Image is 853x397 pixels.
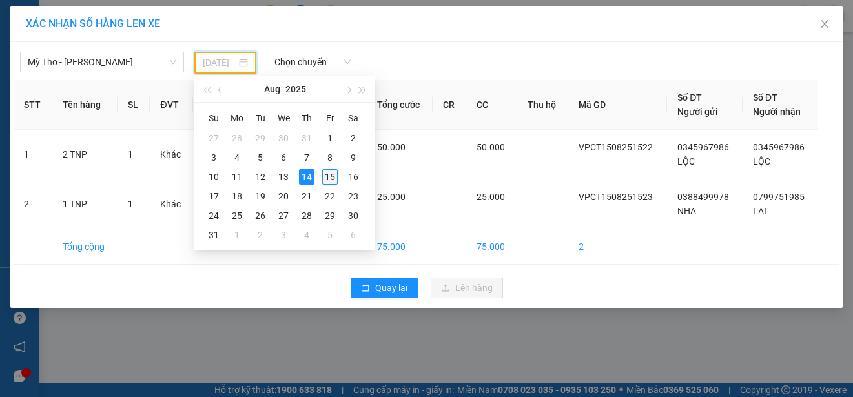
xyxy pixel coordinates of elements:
[276,188,291,204] div: 20
[11,57,116,76] div: 0388499978
[52,179,118,229] td: 1 TNP
[225,108,249,128] th: Mo
[252,130,268,146] div: 29
[52,130,118,179] td: 2 TNP
[367,229,433,265] td: 75.000
[249,167,272,187] td: 2025-08-12
[202,128,225,148] td: 2025-07-27
[342,225,365,245] td: 2025-09-06
[272,206,295,225] td: 2025-08-27
[299,169,314,185] div: 14
[342,167,365,187] td: 2025-08-16
[677,192,729,202] span: 0388499978
[125,11,257,42] div: VP [GEOGRAPHIC_DATA]
[249,225,272,245] td: 2025-09-02
[677,206,696,216] span: NHA
[225,225,249,245] td: 2025-09-01
[285,76,306,102] button: 2025
[295,108,318,128] th: Th
[342,206,365,225] td: 2025-08-30
[14,130,52,179] td: 1
[295,225,318,245] td: 2025-09-04
[579,142,653,152] span: VPCT1508251522
[318,225,342,245] td: 2025-09-05
[229,188,245,204] div: 18
[345,188,361,204] div: 23
[295,148,318,167] td: 2025-08-07
[677,156,695,167] span: LỘC
[276,227,291,243] div: 3
[150,179,193,229] td: Khác
[318,148,342,167] td: 2025-08-08
[318,108,342,128] th: Fr
[225,128,249,148] td: 2025-07-28
[52,80,118,130] th: Tên hàng
[677,107,718,117] span: Người gửi
[677,142,729,152] span: 0345967986
[322,130,338,146] div: 1
[249,206,272,225] td: 2025-08-26
[375,281,407,295] span: Quay lại
[128,199,133,209] span: 1
[150,130,193,179] td: Khác
[229,150,245,165] div: 4
[225,187,249,206] td: 2025-08-18
[252,188,268,204] div: 19
[299,130,314,146] div: 31
[753,156,770,167] span: LỘC
[318,206,342,225] td: 2025-08-29
[299,208,314,223] div: 28
[276,169,291,185] div: 13
[466,229,517,265] td: 75.000
[568,80,667,130] th: Mã GD
[123,83,258,101] div: 25.000
[361,283,370,294] span: rollback
[477,142,505,152] span: 50.000
[249,128,272,148] td: 2025-07-29
[252,227,268,243] div: 2
[274,52,350,72] span: Chọn chuyến
[203,56,236,70] input: 14/08/2025
[295,187,318,206] td: 2025-08-21
[249,108,272,128] th: Tu
[272,108,295,128] th: We
[318,167,342,187] td: 2025-08-15
[206,169,221,185] div: 10
[118,80,150,130] th: SL
[28,52,176,72] span: Mỹ Tho - Hồ Chí Minh
[272,128,295,148] td: 2025-07-30
[677,92,702,103] span: Số ĐT
[272,187,295,206] td: 2025-08-20
[276,130,291,146] div: 30
[252,150,268,165] div: 5
[377,192,406,202] span: 25.000
[202,167,225,187] td: 2025-08-10
[202,187,225,206] td: 2025-08-17
[206,130,221,146] div: 27
[753,206,766,216] span: LAI
[125,12,155,26] span: Nhận:
[11,11,116,42] div: VP [PERSON_NAME]
[202,206,225,225] td: 2025-08-24
[276,208,291,223] div: 27
[206,227,221,243] div: 31
[322,188,338,204] div: 22
[125,42,257,57] div: LAI
[322,150,338,165] div: 8
[272,225,295,245] td: 2025-09-03
[295,206,318,225] td: 2025-08-28
[229,208,245,223] div: 25
[345,169,361,185] div: 16
[252,208,268,223] div: 26
[466,80,517,130] th: CC
[276,150,291,165] div: 6
[202,148,225,167] td: 2025-08-03
[807,6,843,43] button: Close
[477,192,505,202] span: 25.000
[206,208,221,223] div: 24
[249,187,272,206] td: 2025-08-19
[225,148,249,167] td: 2025-08-04
[249,148,272,167] td: 2025-08-05
[318,128,342,148] td: 2025-08-01
[299,150,314,165] div: 7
